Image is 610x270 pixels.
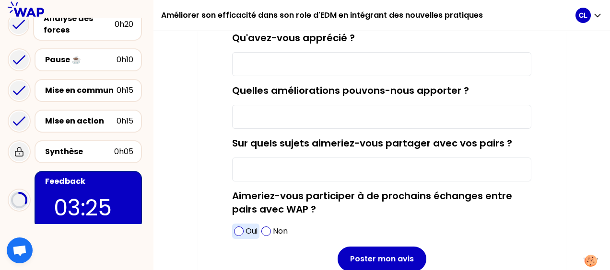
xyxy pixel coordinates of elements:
label: Aimeriez-vous participer à de prochains échanges entre pairs avec WAP ? [232,189,512,216]
div: 0h05 [114,146,133,157]
div: Ouvrir le chat [7,237,33,263]
div: 0h15 [117,85,133,96]
p: Non [273,225,288,237]
p: Oui [246,225,258,237]
div: 0h15 [117,115,133,127]
label: Qu'avez-vous apprécié ? [232,31,355,45]
p: CL [579,11,587,20]
label: Quelles améliorations pouvons-nous apporter ? [232,84,469,97]
p: 03:25 [54,191,123,225]
div: Pause ☕️ [45,54,117,66]
div: Synthèse [45,146,114,157]
div: 0h10 [117,54,133,66]
button: CL [575,8,602,23]
div: Mise en commun [45,85,117,96]
div: Analyse des forces [44,13,115,36]
label: Sur quels sujets aimeriez-vous partager avec vos pairs ? [232,136,512,150]
div: 0h20 [115,19,133,30]
div: Mise en action [45,115,117,127]
div: Feedback [45,176,133,187]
